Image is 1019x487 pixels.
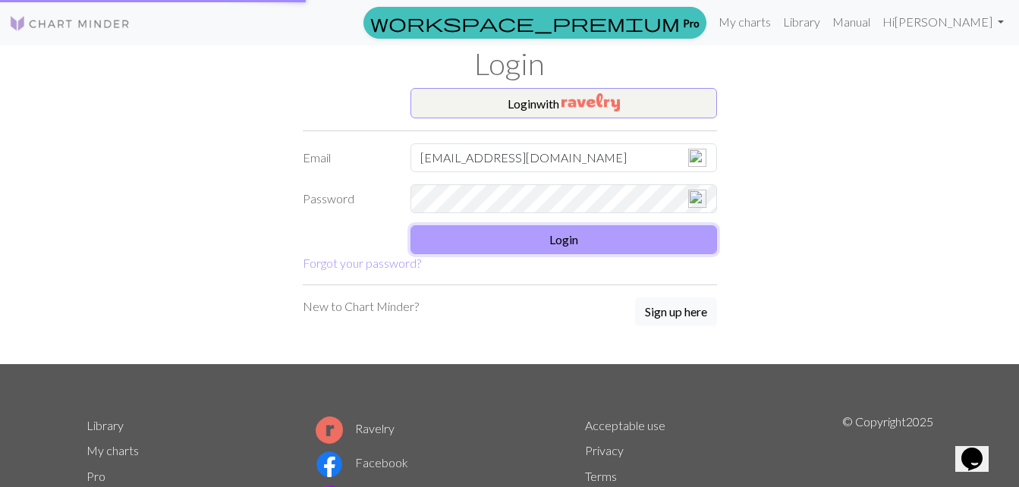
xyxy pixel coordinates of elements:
p: New to Chart Minder? [303,297,419,316]
label: Password [294,184,402,213]
label: Email [294,143,402,172]
a: Pro [363,7,706,39]
a: Sign up here [635,297,717,328]
a: Library [777,7,826,37]
img: npw-badge-icon-locked.svg [688,149,706,167]
button: Sign up here [635,297,717,326]
a: Acceptable use [585,418,665,432]
a: My charts [86,443,139,457]
img: Facebook logo [316,451,343,478]
img: Ravelry [561,93,620,112]
a: Forgot your password? [303,256,421,270]
img: npw-badge-icon-locked.svg [688,190,706,208]
h1: Login [77,46,942,82]
a: Manual [826,7,876,37]
iframe: chat widget [955,426,1004,472]
a: Privacy [585,443,624,457]
a: Ravelry [316,421,395,435]
button: Login [410,225,717,254]
a: Pro [86,469,105,483]
a: My charts [712,7,777,37]
img: Logo [9,14,131,33]
a: Facebook [316,455,408,470]
a: Terms [585,469,617,483]
a: Hi[PERSON_NAME] [876,7,1010,37]
span: workspace_premium [370,12,680,33]
img: Ravelry logo [316,416,343,444]
button: Loginwith [410,88,717,118]
a: Library [86,418,124,432]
